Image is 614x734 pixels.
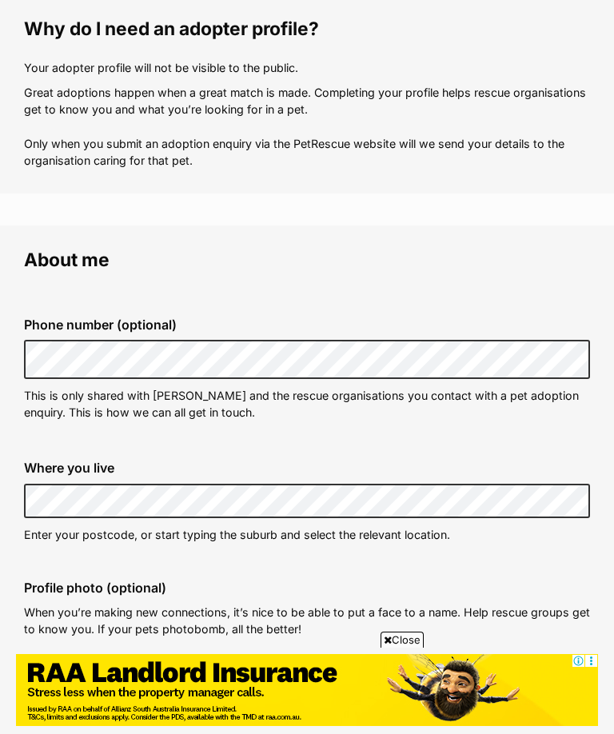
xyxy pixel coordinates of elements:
legend: About me [24,249,590,270]
label: Phone number (optional) [24,317,590,332]
p: Your adopter profile will not be visible to the public. [24,59,590,76]
label: Where you live [24,461,590,475]
legend: Why do I need an adopter profile? [24,18,590,39]
label: Profile photo (optional) [24,580,590,595]
p: When you’re making new connections, it’s nice to be able to put a face to a name. Help rescue gro... [24,604,590,638]
p: This is only shared with [PERSON_NAME] and the rescue organisations you contact with a pet adopti... [24,387,590,421]
p: Enter your postcode, or start typing the suburb and select the relevant location. [24,526,590,543]
p: Great adoptions happen when a great match is made. Completing your profile helps rescue organisat... [24,84,590,170]
span: Close [381,632,424,648]
iframe: Advertisement [16,654,598,726]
